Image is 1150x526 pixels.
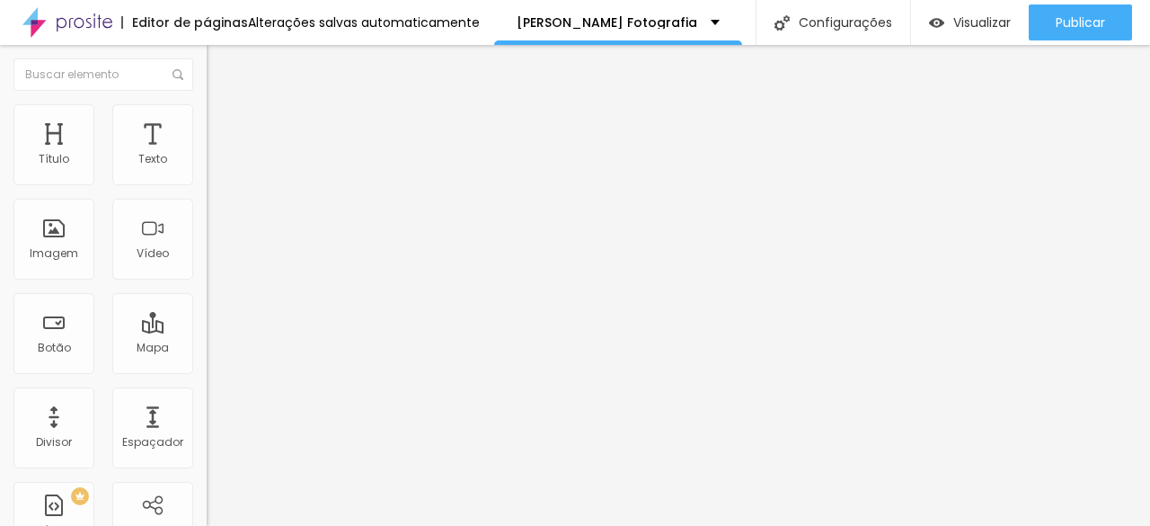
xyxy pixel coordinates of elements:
div: Vídeo [137,247,169,260]
div: Título [39,153,69,165]
div: Divisor [36,436,72,449]
input: Buscar elemento [13,58,193,91]
div: Texto [138,153,167,165]
img: view-1.svg [929,15,944,31]
button: Visualizar [911,4,1029,40]
div: Editor de páginas [121,16,248,29]
span: Publicar [1056,15,1105,30]
div: Botão [38,342,71,354]
div: Mapa [137,342,169,354]
div: Imagem [30,247,78,260]
div: Alterações salvas automaticamente [248,16,480,29]
button: Publicar [1029,4,1132,40]
iframe: Editor [207,45,1150,526]
span: Visualizar [953,15,1011,30]
div: Espaçador [122,436,183,449]
img: Icone [172,69,183,80]
img: Icone [774,15,790,31]
p: [PERSON_NAME] Fotografia [517,16,697,29]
